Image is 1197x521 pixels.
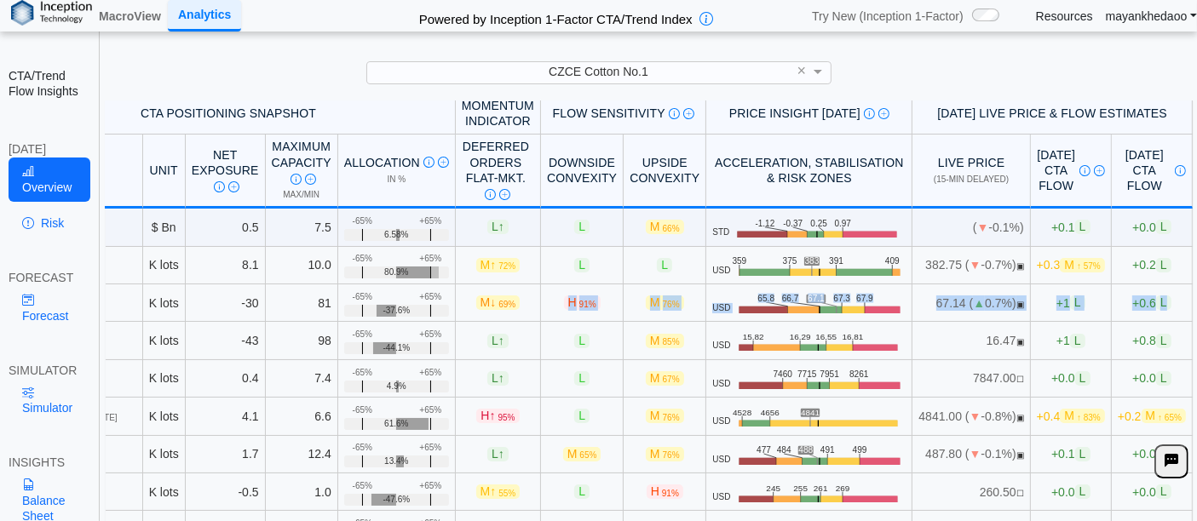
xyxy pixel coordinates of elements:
img: Read More [878,108,889,119]
td: -43 [186,322,266,359]
span: OPEN: Market session is currently open. [1016,300,1024,309]
span: NO FEED: Live data feed not provided for this market. [1016,489,1024,498]
td: K lots [143,247,186,284]
span: +0.4 [1037,409,1105,423]
span: USD [712,379,730,389]
th: Upside Convexity [624,135,706,209]
text: 477 [757,445,771,455]
img: Read More [499,189,510,200]
div: +65% [419,292,441,302]
td: 1.7 [186,436,266,473]
div: +65% [419,405,441,415]
span: L [1070,295,1085,310]
span: L [487,220,509,234]
a: Resources [1036,9,1093,24]
img: Read More [305,174,316,185]
td: 8.1 [186,247,266,284]
div: -65% [353,368,372,378]
span: 65% [579,450,596,460]
div: +65% [419,443,441,453]
text: 65.8 [757,295,774,304]
img: Info [1079,165,1091,176]
div: [DATE] [9,141,90,157]
span: L [487,371,509,386]
span: [DATE] [78,489,105,498]
text: -0.37 [785,219,805,228]
span: 80.9% [384,267,408,278]
div: SIMULATOR [9,363,90,378]
h2: CTA/Trend Flow Insights [9,68,90,99]
text: 359 [732,256,746,266]
td: 0.5 [186,209,266,246]
th: Unit [143,135,186,209]
span: L [574,220,590,234]
text: 16.29 [791,332,813,341]
span: 76% [663,300,680,309]
span: 91% [662,489,679,498]
td: ( -0.1%) [912,209,1030,246]
text: 16.81 [844,332,866,341]
span: M [1060,409,1104,423]
span: ↓ [490,296,496,310]
span: M [476,295,521,310]
img: Info [423,157,434,168]
text: 4841 [802,408,821,417]
span: 69% [498,300,515,309]
span: ↑ [490,409,496,423]
span: Max/Min [283,190,319,199]
span: +1 [1056,334,1085,348]
span: L [1156,220,1171,234]
div: -65% [353,254,372,264]
td: 6.6 [266,398,338,435]
span: L [574,484,590,499]
text: 491 [820,445,835,455]
img: Info [669,108,680,119]
td: K lots [143,473,186,511]
a: Simulator [9,378,90,422]
div: Flow Sensitivity [547,106,699,121]
span: +0.2 [1118,409,1186,423]
span: +1 [1056,295,1085,310]
span: L [574,371,590,386]
span: ↑ 83% [1077,413,1101,422]
span: OPEN: Market session is currently open. [1016,413,1024,422]
text: -1.12 [757,219,777,228]
td: K lots [143,436,186,473]
text: 7715 [797,369,817,379]
span: 67% [663,375,680,384]
div: -65% [353,216,372,226]
td: -0.5 [186,473,266,511]
text: 4528 [733,408,752,417]
div: +65% [419,329,441,340]
div: -65% [353,443,372,453]
h2: Powered by Inception 1-Factor CTA/Trend Index [412,4,699,28]
td: 67.14 ( 0.7%) [912,284,1030,322]
text: 4656 [761,408,780,417]
img: Info [864,108,875,119]
span: L [574,334,590,348]
span: +0.8 [1132,334,1171,348]
div: +65% [419,368,441,378]
span: 85% [663,337,680,346]
span: [DATE] [90,413,117,422]
span: ↑ [498,371,504,385]
div: +65% [419,216,441,226]
text: 409 [885,256,900,266]
span: M [646,371,684,386]
span: +0.2 [1132,258,1171,272]
span: ▲ [973,296,985,310]
text: 16.55 [817,332,839,341]
td: -30 [186,284,266,322]
span: +0.0 [1051,484,1090,499]
span: L [1075,447,1091,461]
img: Info [291,174,302,185]
span: ▼ [970,258,981,272]
td: 382.75 ( -0.7%) [912,247,1030,284]
td: K lots [143,398,186,435]
span: 6.58% [384,230,408,240]
span: M [563,447,601,461]
span: ▼ [970,409,981,423]
span: L [574,258,590,272]
span: USD [712,492,730,502]
div: Net Exposure [192,147,259,194]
